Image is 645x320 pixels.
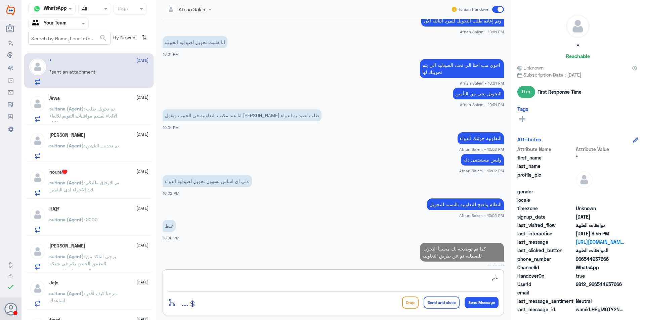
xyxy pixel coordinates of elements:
span: 0 [576,298,625,305]
span: : تم تحديث التامين [84,143,119,148]
img: defaultAdmin.png [29,169,46,186]
span: email [517,289,574,296]
h6: Reachable [566,53,590,59]
span: UserId [517,281,574,288]
span: phone_number [517,256,574,263]
a: [URL][DOMAIN_NAME] [576,238,625,245]
span: [DATE] [136,57,148,63]
span: sultana (Agent) [49,217,84,222]
h6: Tags [517,106,528,112]
p: 24/9/2025, 10:01 PM [163,36,227,48]
span: profile_pic [517,171,574,187]
span: Afnan Salem - 10:01 PM [460,80,504,86]
span: last_clicked_button [517,247,574,254]
img: defaultAdmin.png [566,15,589,38]
input: Search by Name, Local etc… [29,32,110,44]
span: HandoverOn [517,272,574,279]
span: [DATE] [136,168,148,174]
span: signup_date [517,213,574,220]
span: Afnan Salem - 10:02 PM [459,168,504,174]
img: defaultAdmin.png [29,132,46,149]
p: 24/9/2025, 10:02 PM [163,175,252,187]
span: Afnan Salem - 10:01 PM [460,102,504,107]
span: موافقات الطبية [576,222,625,229]
div: Tags [116,5,128,13]
img: defaultAdmin.png [29,280,46,297]
p: 24/9/2025, 10:02 PM [461,154,504,166]
img: whatsapp.png [32,4,42,14]
img: yourTeam.svg [32,18,42,29]
span: first_name [517,154,574,161]
span: [DATE] [136,94,148,100]
span: timezone [517,205,574,212]
span: 10:01 PM [163,52,179,56]
span: wamid.HBgMOTY2NTQ0OTM3NjY2FQIAEhggQUNBNTlGOEI5QTE3QkE0RUU5NzMzNDA3MTI3RkQyNDMA [576,306,625,313]
span: sultana (Agent) [49,254,84,259]
span: sultana (Agent) [49,143,84,148]
span: last_message_id [517,306,574,313]
span: gender [517,188,574,195]
span: last_message [517,238,574,245]
span: : يرجى التاكد من التطبيق الخاص بكم في شبكة المستشفيات المعتمده [49,254,116,273]
span: 6 m [517,86,535,98]
span: 10:03 PM [487,264,504,270]
button: Send and close [424,296,460,309]
img: defaultAdmin.png [29,95,46,112]
span: ° [49,69,51,75]
button: Send Message [465,297,499,308]
span: ° [576,154,625,161]
p: 24/9/2025, 10:02 PM [427,198,504,210]
span: By Newest [111,32,139,45]
span: sultana (Agent) [49,180,84,185]
span: locale [517,196,574,203]
h5: Jeje [49,280,58,286]
h5: noura♥️ [49,169,68,175]
h6: Attributes [517,136,541,142]
span: Subscription Date : [DATE] [517,71,638,78]
span: last_message_sentiment [517,298,574,305]
span: null [576,196,625,203]
span: last_interaction [517,230,574,237]
span: last_name [517,163,574,170]
img: defaultAdmin.png [29,58,46,75]
span: الموافقات الطبية [576,247,625,254]
span: Attribute Name [517,146,574,153]
img: Widebot Logo [6,5,15,16]
p: 24/9/2025, 10:01 PM [163,109,321,121]
span: sultana (Agent) [49,106,84,111]
h5: ° [49,58,51,64]
span: 10:01 PM [163,125,179,130]
span: 10:02 PM [163,191,179,195]
span: [DATE] [136,131,148,137]
i: ⇅ [141,32,147,43]
span: Unknown [576,205,625,212]
p: 24/9/2025, 10:03 PM [420,243,504,262]
i: check [7,283,15,291]
h5: HA🕊 [49,206,60,212]
span: First Response Time [537,88,582,95]
span: [DATE] [136,205,148,211]
span: null [576,188,625,195]
span: Unknown [517,64,544,71]
span: true [576,272,625,279]
span: 2 [576,264,625,271]
span: : تم تحويل طلب الالغاء لقسم موافقات التنويم للالغاء حسب طلبك [49,106,117,126]
button: ... [181,295,188,310]
p: 24/9/2025, 10:02 PM [163,220,176,232]
span: 10:02 PM [163,236,179,240]
span: last_visited_flow [517,222,574,229]
span: [DATE] [136,279,148,285]
span: ... [181,296,188,308]
span: sent an attachment [51,69,95,75]
span: ChannelId [517,264,574,271]
p: 24/9/2025, 10:01 PM [420,59,504,78]
button: Drop [402,296,419,309]
span: 2025-09-24T18:55:48.506Z [576,230,625,237]
span: null [576,289,625,296]
span: Attribute Value [576,146,625,153]
span: 9812_966544937666 [576,281,625,288]
p: 24/9/2025, 10:01 PM [421,15,504,27]
button: Avatar [4,303,17,315]
span: : 2000 [84,217,98,222]
span: Afnan Salem - 10:02 PM [459,213,504,218]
